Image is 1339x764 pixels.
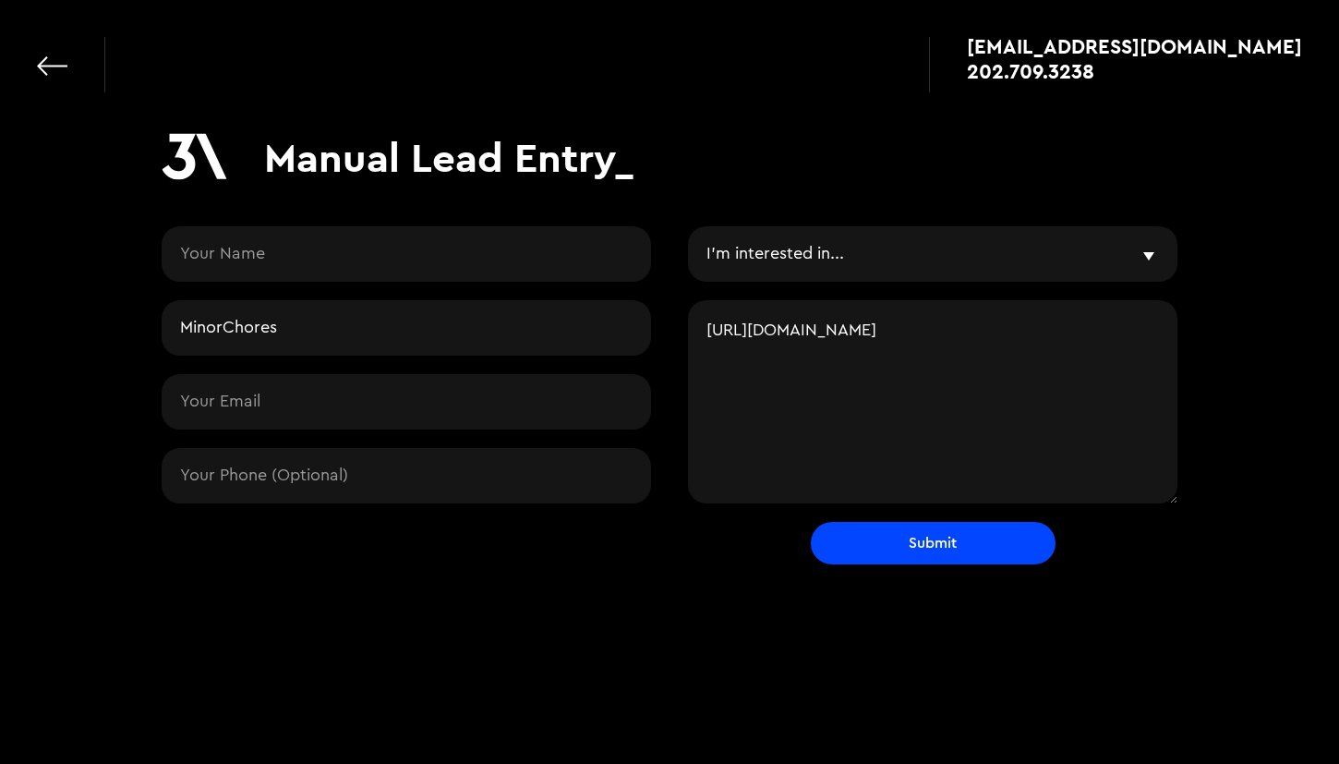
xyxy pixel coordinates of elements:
[967,62,1094,80] div: 202.709.3238
[264,133,634,182] h1: Manual Lead Entry_
[162,226,651,282] input: Your Name
[162,448,651,503] input: Your Phone (Optional)
[162,300,651,356] input: Company Name
[162,226,1177,564] form: Contact Request
[967,37,1302,55] a: [EMAIL_ADDRESS][DOMAIN_NAME]
[967,62,1302,80] a: 202.709.3238
[162,374,651,430] input: Your Email
[811,522,1056,564] input: Submit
